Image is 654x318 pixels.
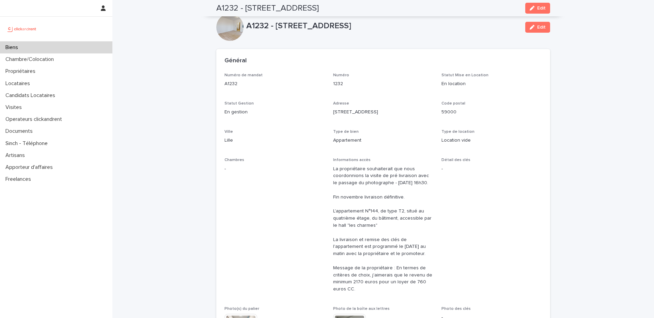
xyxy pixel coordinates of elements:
[441,109,542,116] p: 59000
[3,56,59,63] p: Chambre/Colocation
[224,137,325,144] p: Lille
[216,3,319,13] h2: A1232 - [STREET_ADDRESS]
[224,80,325,88] p: A1232
[246,21,520,31] p: A1232 - [STREET_ADDRESS]
[333,165,434,293] p: La propriétaire souhaiterait que nous coordonnions la visite de pré livraison avec le passage du ...
[441,73,488,77] span: Statut Mise en Location
[537,25,546,30] span: Edit
[3,116,67,123] p: Operateurs clickandrent
[525,22,550,33] button: Edit
[333,130,359,134] span: Type de bien
[5,22,38,36] img: UCB0brd3T0yccxBKYDjQ
[333,101,349,106] span: Adresse
[537,6,546,11] span: Edit
[3,44,24,51] p: Biens
[3,80,35,87] p: Locataires
[224,109,325,116] p: En gestion
[333,80,434,88] p: 1232
[224,101,254,106] span: Statut Gestion
[333,137,434,144] p: Appartement
[333,158,371,162] span: Informations accès
[224,165,325,173] p: -
[441,158,470,162] span: Détail des clés
[3,152,30,159] p: Artisans
[441,307,471,311] span: Photo des clés
[525,3,550,14] button: Edit
[224,130,233,134] span: Ville
[224,158,244,162] span: Chambres
[3,164,58,171] p: Apporteur d'affaires
[3,104,27,111] p: Visites
[3,92,61,99] p: Candidats Locataires
[3,140,53,147] p: Sinch - Téléphone
[333,307,390,311] span: Photo de la boîte aux lettres
[441,130,474,134] span: Type de location
[441,165,542,173] p: -
[333,73,349,77] span: Numéro
[441,137,542,144] p: Location vide
[224,57,247,65] h2: Général
[441,80,542,88] p: En location
[224,307,259,311] span: Photo(s) du palier
[224,73,263,77] span: Numéro de mandat
[3,176,36,182] p: Freelances
[3,68,41,75] p: Propriétaires
[3,128,38,134] p: Documents
[333,109,434,116] p: [STREET_ADDRESS]
[441,101,465,106] span: Code postal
